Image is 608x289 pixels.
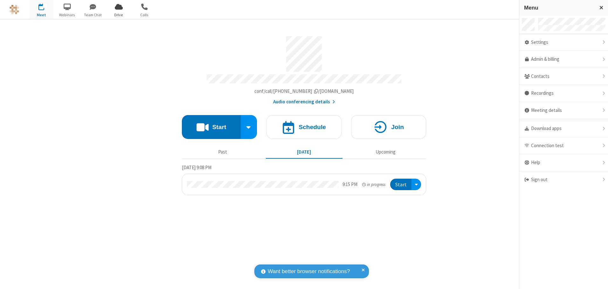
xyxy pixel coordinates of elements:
div: Contacts [519,68,608,85]
button: Join [351,115,426,139]
div: Meeting details [519,102,608,119]
span: Meet [30,12,53,18]
div: Start conference options [241,115,257,139]
span: Team Chat [81,12,105,18]
button: Schedule [266,115,342,139]
div: 9:15 PM [342,181,357,188]
h4: Join [391,124,404,130]
div: Sign out [519,171,608,188]
span: Calls [133,12,156,18]
div: 1 [43,3,47,8]
span: Drive [107,12,131,18]
button: Start [390,179,411,190]
h4: Schedule [299,124,326,130]
button: Copy my meeting room linkCopy my meeting room link [254,88,354,95]
span: Webinars [55,12,79,18]
section: Today's Meetings [182,164,426,196]
div: Settings [519,34,608,51]
button: Start [182,115,241,139]
button: Audio conferencing details [273,98,335,106]
button: Upcoming [347,146,424,158]
span: Copy my meeting room link [254,88,354,94]
h3: Menu [524,5,594,11]
div: Connection test [519,137,608,155]
div: Download apps [519,120,608,137]
img: QA Selenium DO NOT DELETE OR CHANGE [10,5,19,14]
span: [DATE] 9:08 PM [182,164,211,170]
div: Open menu [411,179,421,190]
em: in progress [362,182,385,188]
section: Account details [182,31,426,106]
h4: Start [212,124,226,130]
div: Help [519,154,608,171]
a: Admin & billing [519,51,608,68]
button: Past [184,146,261,158]
div: Recordings [519,85,608,102]
span: Want better browser notifications? [268,267,350,276]
button: [DATE] [266,146,342,158]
